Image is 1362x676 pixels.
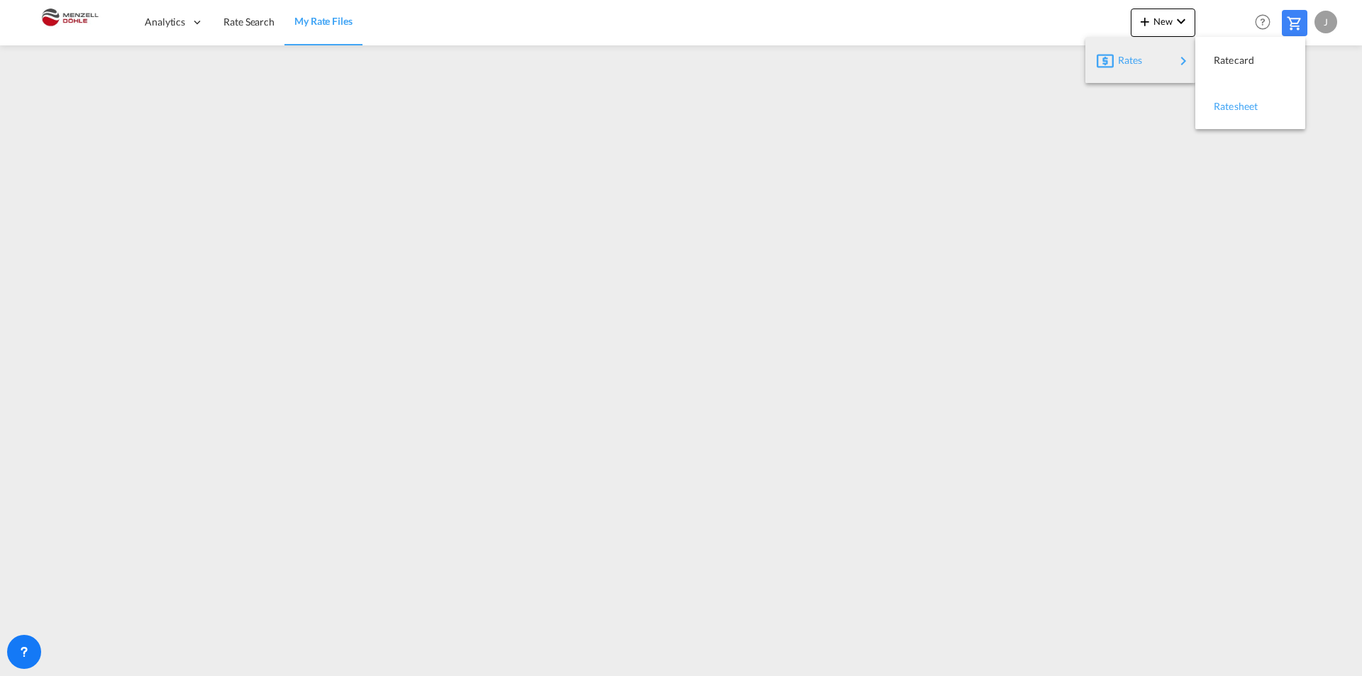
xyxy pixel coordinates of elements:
div: Ratesheet [1207,89,1294,124]
div: Ratecard [1207,43,1294,78]
span: Ratecard [1214,46,1229,74]
span: Rates [1118,46,1135,74]
md-icon: icon-chevron-right [1175,52,1192,70]
span: Ratesheet [1214,92,1229,121]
